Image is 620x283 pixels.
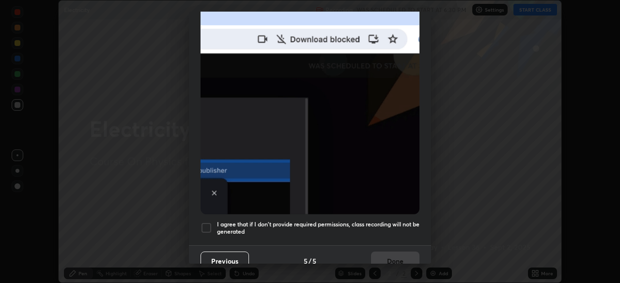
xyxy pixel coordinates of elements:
[312,256,316,266] h4: 5
[201,3,419,214] img: downloads-permission-blocked.gif
[201,252,249,271] button: Previous
[309,256,311,266] h4: /
[304,256,308,266] h4: 5
[217,221,419,236] h5: I agree that if I don't provide required permissions, class recording will not be generated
